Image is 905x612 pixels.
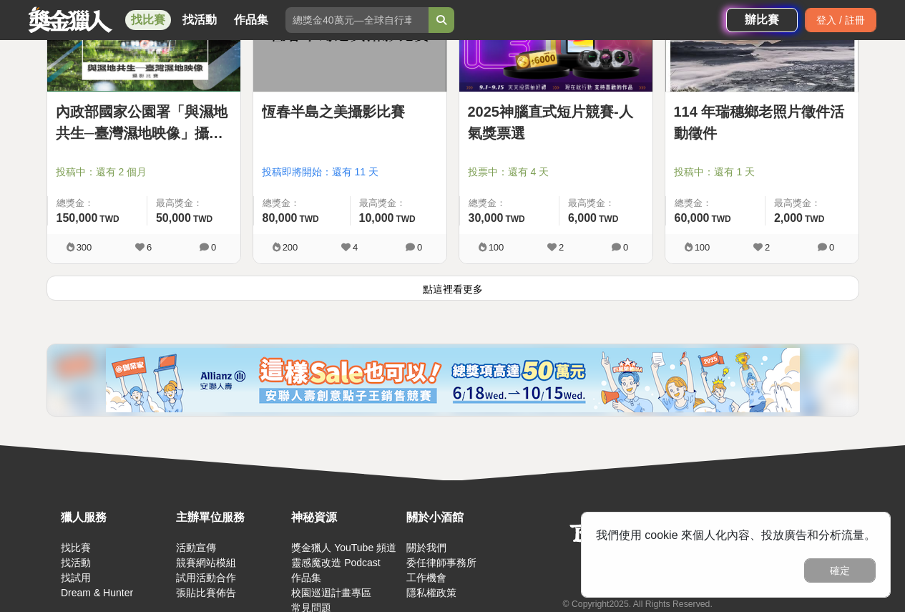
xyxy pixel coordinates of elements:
[396,214,415,224] span: TWD
[291,572,321,583] a: 作品集
[106,348,800,412] img: cf4fb443-4ad2-4338-9fa3-b46b0bf5d316.png
[57,196,138,210] span: 總獎金：
[263,196,341,210] span: 總獎金：
[262,101,438,122] a: 恆春半島之美攝影比賽
[283,242,298,253] span: 200
[285,7,429,33] input: 總獎金40萬元—全球自行車設計比賽
[359,212,394,224] span: 10,000
[406,509,514,526] div: 關於小酒館
[804,558,876,583] button: 確定
[193,214,212,224] span: TWD
[559,242,564,253] span: 2
[406,587,456,598] a: 隱私權政策
[156,196,232,210] span: 最高獎金：
[468,165,644,180] span: 投票中：還有 4 天
[299,214,318,224] span: TWD
[291,557,380,568] a: 靈感魔改造 Podcast
[674,165,850,180] span: 投稿中：還有 1 天
[765,242,770,253] span: 2
[291,587,371,598] a: 校園巡迴計畫專區
[176,557,236,568] a: 競賽網站模組
[406,557,476,568] a: 委任律師事務所
[47,276,859,301] button: 點這裡看更多
[726,8,798,32] a: 辦比賽
[417,242,422,253] span: 0
[176,572,236,583] a: 試用活動合作
[406,542,446,553] a: 關於我們
[61,509,169,526] div: 獵人服務
[61,557,91,568] a: 找活動
[291,542,396,553] a: 獎金獵人 YouTube 頻道
[176,509,284,526] div: 主辦單位服務
[156,212,191,224] span: 50,000
[674,101,850,144] a: 114 年瑞穗鄉老照片徵件活動徵件
[125,10,171,30] a: 找比賽
[675,196,756,210] span: 總獎金：
[263,212,298,224] span: 80,000
[291,509,399,526] div: 神秘資源
[829,242,834,253] span: 0
[599,214,618,224] span: TWD
[469,212,504,224] span: 30,000
[489,242,504,253] span: 100
[61,572,91,583] a: 找試用
[353,242,358,253] span: 4
[695,242,710,253] span: 100
[805,8,876,32] div: 登入 / 註冊
[77,242,92,253] span: 300
[406,572,446,583] a: 工作機會
[596,529,876,541] span: 我們使用 cookie 來個人化內容、投放廣告和分析流量。
[147,242,152,253] span: 6
[505,214,524,224] span: TWD
[774,212,803,224] span: 2,000
[211,242,216,253] span: 0
[56,101,232,144] a: 內政部國家公園署「與濕地共生─臺灣濕地映像」攝影比賽
[57,212,98,224] span: 150,000
[262,165,438,180] span: 投稿即將開始：還有 11 天
[711,214,730,224] span: TWD
[468,101,644,144] a: 2025神腦直式短片競賽-人氣獎票選
[568,196,644,210] span: 最高獎金：
[56,165,232,180] span: 投稿中：還有 2 個月
[61,587,133,598] a: Dream & Hunter
[774,196,850,210] span: 最高獎金：
[176,587,236,598] a: 張貼比賽佈告
[563,599,713,609] small: © Copyright 2025 . All Rights Reserved.
[805,214,824,224] span: TWD
[469,196,550,210] span: 總獎金：
[568,212,597,224] span: 6,000
[99,214,119,224] span: TWD
[176,542,216,553] a: 活動宣傳
[623,242,628,253] span: 0
[177,10,222,30] a: 找活動
[61,542,91,553] a: 找比賽
[359,196,438,210] span: 最高獎金：
[228,10,274,30] a: 作品集
[675,212,710,224] span: 60,000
